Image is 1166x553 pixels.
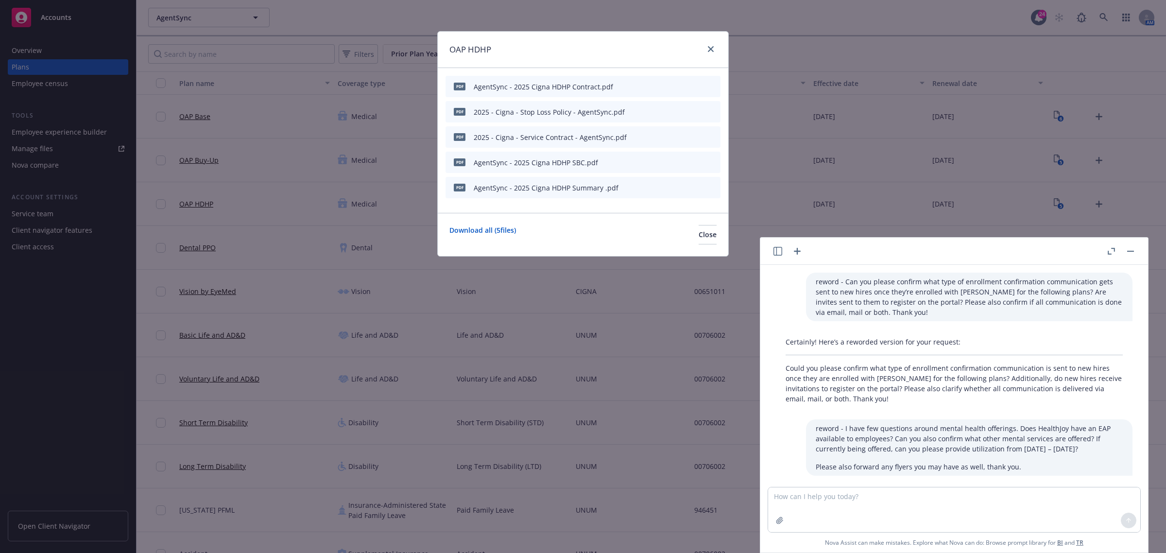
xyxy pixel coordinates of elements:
[692,132,701,142] button: preview file
[705,43,717,55] a: close
[764,533,1144,553] span: Nova Assist can make mistakes. Explore what Nova can do: Browse prompt library for and
[474,157,598,168] div: AgentSync - 2025 Cigna HDHP SBC.pdf
[449,225,516,244] a: Download all ( 5 files)
[677,107,685,117] button: download file
[474,82,613,92] div: AgentSync - 2025 Cigna HDHP Contract.pdf
[709,157,717,168] button: archive file
[786,363,1123,404] p: Could you please confirm what type of enrollment confirmation communication is sent to new hires ...
[692,82,701,92] button: preview file
[1057,538,1063,547] a: BI
[454,133,465,140] span: pdf
[454,158,465,166] span: pdf
[692,107,701,117] button: preview file
[692,157,701,168] button: preview file
[709,132,717,142] button: archive file
[677,82,685,92] button: download file
[709,82,717,92] button: archive file
[677,183,685,193] button: download file
[709,183,717,193] button: archive file
[474,183,618,193] div: AgentSync - 2025 Cigna HDHP Summary .pdf
[1076,538,1083,547] a: TR
[474,132,627,142] div: 2025 - Cigna - Service Contract - AgentSync.pdf
[454,108,465,115] span: pdf
[449,43,491,56] h1: OAP HDHP
[709,107,717,117] button: archive file
[786,337,1123,347] p: Certainly! Here’s a reworded version for your request:
[816,462,1123,472] p: Please also forward any flyers you may have as well, thank you.
[677,157,685,168] button: download file
[454,184,465,191] span: pdf
[454,83,465,90] span: pdf
[816,423,1123,454] p: reword - I have few questions around mental health offerings. Does HealthJoy have an EAP availabl...
[699,230,717,239] span: Close
[816,276,1123,317] p: reword - Can you please confirm what type of enrollment confirmation communication gets sent to n...
[474,107,625,117] div: 2025 - Cigna - Stop Loss Policy - AgentSync.pdf
[699,225,717,244] button: Close
[677,132,685,142] button: download file
[692,183,701,193] button: preview file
